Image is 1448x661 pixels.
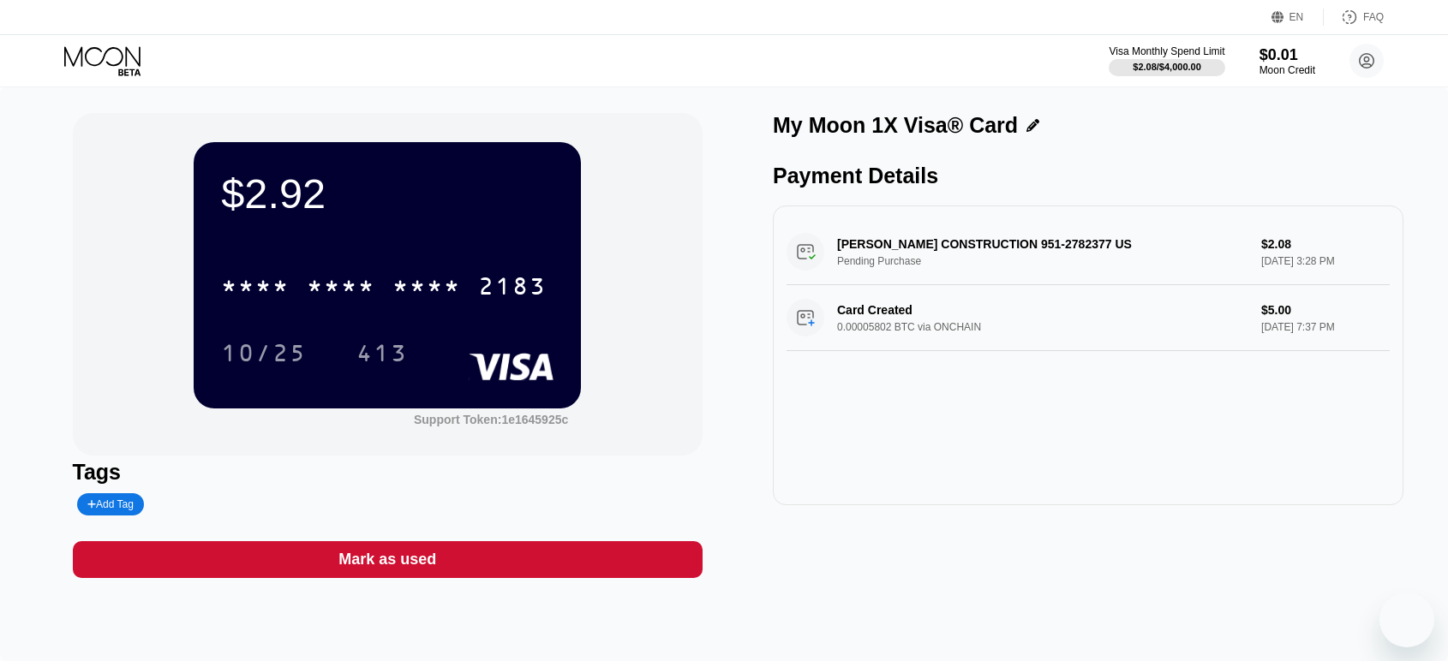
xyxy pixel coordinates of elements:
[1379,593,1434,647] iframe: Button to launch messaging window
[1260,46,1315,76] div: $0.01Moon Credit
[1289,11,1304,23] div: EN
[356,342,408,369] div: 413
[1363,11,1384,23] div: FAQ
[773,113,1018,138] div: My Moon 1X Visa® Card
[414,413,568,426] div: Support Token: 1e1645925c
[478,275,547,302] div: 2183
[73,460,703,485] div: Tags
[221,170,553,217] div: $2.92
[414,413,568,426] div: Support Token:1e1645925c
[208,331,320,374] div: 10/25
[77,493,144,515] div: Add Tag
[73,541,703,578] div: Mark as used
[344,331,421,374] div: 413
[1109,45,1224,57] div: Visa Monthly Spend Limit
[221,342,307,369] div: 10/25
[87,498,134,510] div: Add Tag
[1109,45,1224,76] div: Visa Monthly Spend Limit$2.08/$4,000.00
[1260,46,1315,64] div: $0.01
[1133,62,1201,72] div: $2.08 / $4,000.00
[773,164,1403,188] div: Payment Details
[1260,64,1315,76] div: Moon Credit
[1324,9,1384,26] div: FAQ
[1271,9,1324,26] div: EN
[338,550,436,569] div: Mark as used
